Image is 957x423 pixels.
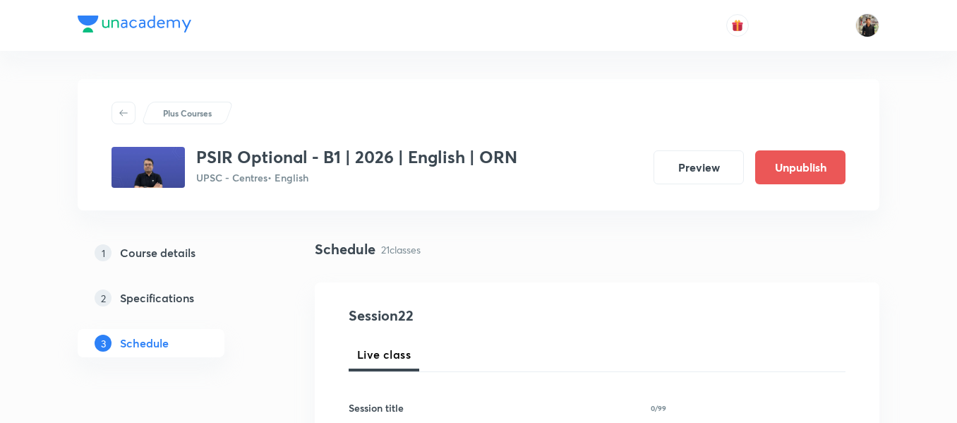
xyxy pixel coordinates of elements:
img: avatar [731,19,744,32]
h5: Course details [120,244,195,261]
button: avatar [726,14,749,37]
h6: Session title [349,400,404,415]
p: 0/99 [651,405,666,412]
a: 1Course details [78,239,270,267]
button: Unpublish [755,150,845,184]
img: 1927120471894b999f53e8bdfe5185f7.jpg [112,147,185,188]
p: 21 classes [381,242,421,257]
h5: Specifications [120,290,194,306]
p: 1 [95,244,112,261]
h4: Schedule [315,239,375,260]
h3: PSIR Optional - B1 | 2026 | English | ORN [196,147,517,167]
p: UPSC - Centres • English [196,170,517,185]
h4: Session 22 [349,305,606,326]
img: Yudhishthir [855,13,879,37]
a: 2Specifications [78,284,270,312]
a: Company Logo [78,16,191,36]
span: Live class [357,346,411,363]
img: Company Logo [78,16,191,32]
h5: Schedule [120,335,169,352]
p: 3 [95,335,112,352]
button: Preview [654,150,744,184]
p: Plus Courses [163,107,212,119]
p: 2 [95,290,112,306]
